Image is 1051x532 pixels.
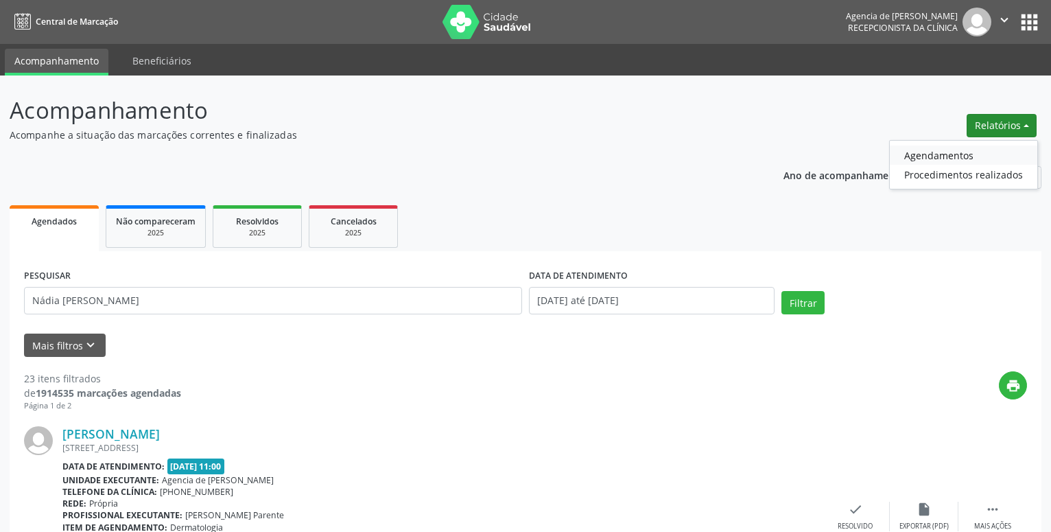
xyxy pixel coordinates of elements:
[162,474,274,486] span: Agencia de [PERSON_NAME]
[223,228,292,238] div: 2025
[1006,378,1021,393] i: print
[116,216,196,227] span: Não compareceram
[838,522,873,531] div: Resolvido
[62,498,86,509] b: Rede:
[10,10,118,33] a: Central de Marcação
[89,498,118,509] span: Própria
[917,502,932,517] i: insert_drive_file
[781,291,825,314] button: Filtrar
[62,486,157,498] b: Telefone da clínica:
[167,459,225,474] span: [DATE] 11:00
[999,371,1027,400] button: print
[991,8,1017,36] button: 
[83,338,98,353] i: keyboard_arrow_down
[24,371,181,386] div: 23 itens filtrados
[331,216,377,227] span: Cancelados
[36,386,181,400] strong: 1914535 marcações agendadas
[10,93,732,128] p: Acompanhamento
[997,12,1012,27] i: 
[123,49,201,73] a: Beneficiários
[32,216,77,227] span: Agendados
[24,266,71,287] label: PESQUISAR
[62,474,159,486] b: Unidade executante:
[10,128,732,142] p: Acompanhe a situação das marcações correntes e finalizadas
[36,16,118,27] span: Central de Marcação
[963,8,991,36] img: img
[848,22,958,34] span: Recepcionista da clínica
[974,522,1011,531] div: Mais ações
[529,266,628,287] label: DATA DE ATENDIMENTO
[62,509,182,521] b: Profissional executante:
[890,165,1037,184] a: Procedimentos realizados
[899,522,949,531] div: Exportar (PDF)
[24,400,181,412] div: Página 1 de 2
[24,386,181,400] div: de
[846,10,958,22] div: Agencia de [PERSON_NAME]
[62,461,165,472] b: Data de atendimento:
[185,509,284,521] span: [PERSON_NAME] Parente
[236,216,279,227] span: Resolvidos
[783,166,905,183] p: Ano de acompanhamento
[160,486,233,498] span: [PHONE_NUMBER]
[24,334,106,358] button: Mais filtroskeyboard_arrow_down
[319,228,388,238] div: 2025
[529,287,775,314] input: Selecione um intervalo
[24,426,53,455] img: img
[889,140,1038,189] ul: Relatórios
[890,146,1037,165] a: Agendamentos
[967,114,1037,137] button: Relatórios
[5,49,108,76] a: Acompanhamento
[985,502,1000,517] i: 
[62,442,821,454] div: [STREET_ADDRESS]
[24,287,522,314] input: Nome, código do beneficiário ou CPF
[848,502,863,517] i: check
[1017,10,1041,34] button: apps
[62,426,160,441] a: [PERSON_NAME]
[116,228,196,238] div: 2025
